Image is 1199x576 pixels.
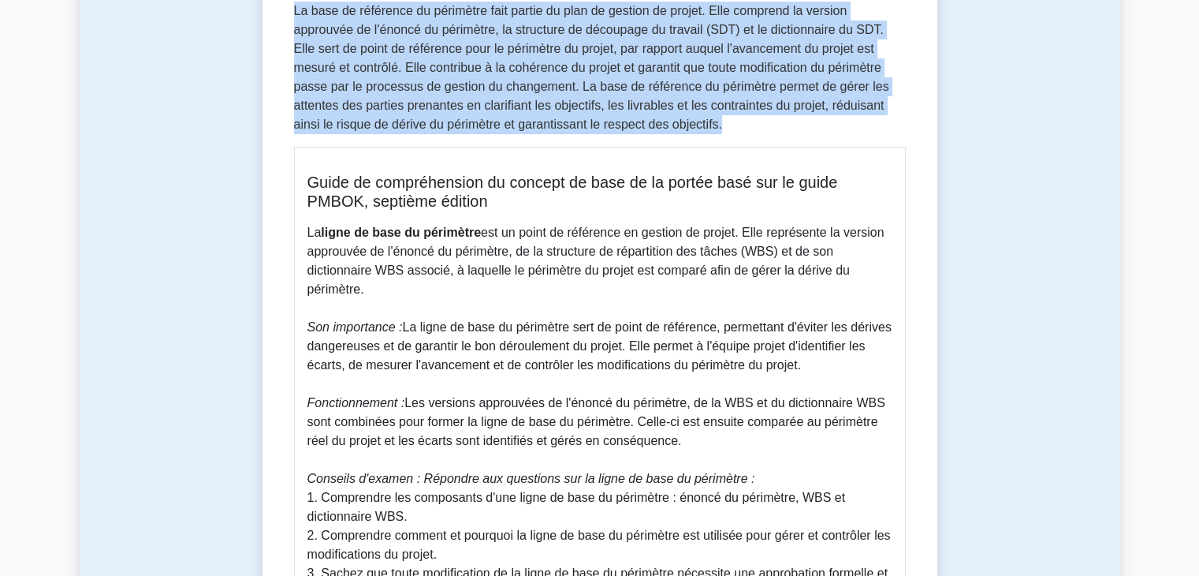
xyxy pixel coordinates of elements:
[307,472,755,485] font: Conseils d'examen : Répondre aux questions sur la ligne de base du périmètre :
[307,396,405,410] font: Fonctionnement :
[307,226,322,239] font: La
[294,4,889,131] font: La base de référence du périmètre fait partie du plan de gestion de projet. Elle comprend la vers...
[307,491,846,523] font: 1. Comprendre les composants d'une ligne de base du périmètre : énoncé du périmètre, WBS et dicti...
[307,320,403,334] font: Son importance :
[307,174,838,210] font: Guide de compréhension du concept de base de la portée basé sur le guide PMBOK, septième édition
[307,320,892,372] font: La ligne de base du périmètre sert de point de référence, permettant d'éviter les dérives dangere...
[307,396,885,447] font: Les versions approuvées de l'énoncé du périmètre, de la WBS et du dictionnaire WBS sont combinées...
[307,226,884,296] font: est un point de référence en gestion de projet. Elle représente la version approuvée de l'énoncé ...
[307,529,891,561] font: 2. Comprendre comment et pourquoi la ligne de base du périmètre est utilisée pour gérer et contrô...
[321,226,481,239] font: ligne de base du périmètre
